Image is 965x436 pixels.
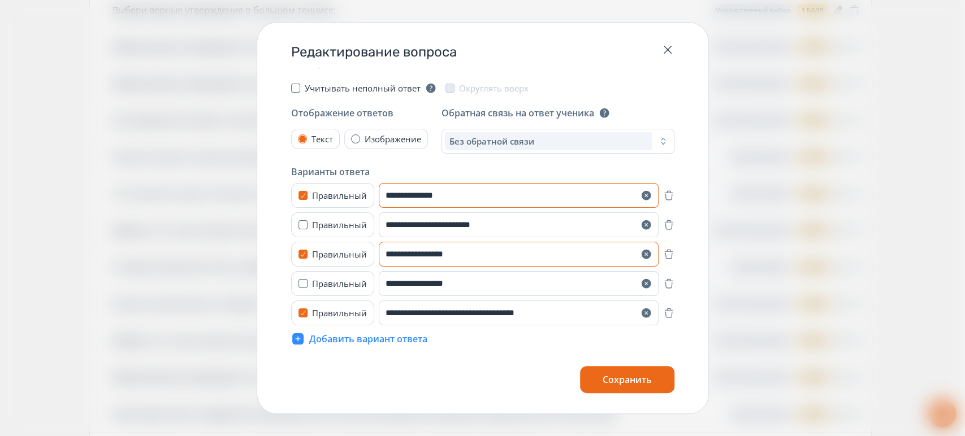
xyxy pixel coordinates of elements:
[580,366,674,393] button: Сохранить
[312,307,367,319] span: Правильный
[311,133,333,145] span: Текст
[291,332,427,346] button: Добавить вариант ответа
[312,278,367,289] span: Правильный
[365,133,421,145] span: Изображение
[312,190,367,201] span: Правильный
[305,82,421,94] span: Учитывать неполный ответ
[442,106,594,120] span: Обратная связь на ответ ученика
[312,219,367,230] span: Правильный
[442,129,674,154] button: Без обратной связи
[291,43,457,61] span: Редактирование вопроса
[291,106,393,120] span: Отображение ответов
[459,82,529,94] span: Округлять вверх
[291,165,370,178] span: Варианты ответа
[449,136,534,147] span: Без обратной связи
[312,248,367,260] span: Правильный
